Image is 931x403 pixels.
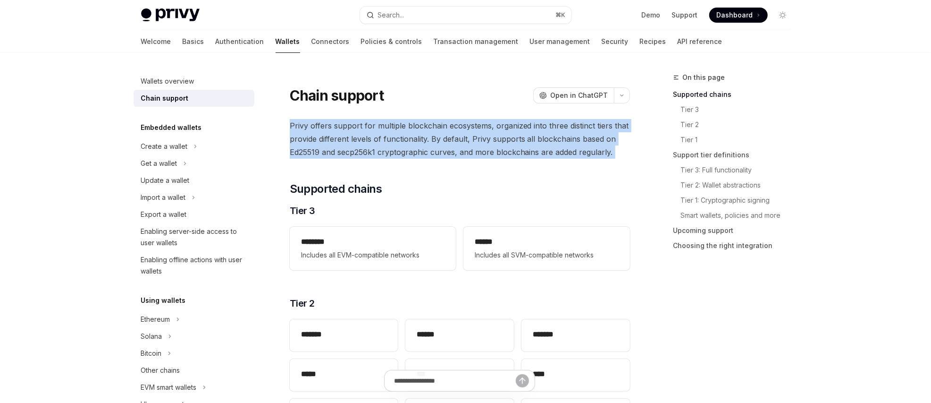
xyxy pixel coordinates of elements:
h1: Chain support [290,87,384,104]
h5: Using wallets [141,295,186,306]
div: Ethereum [141,314,170,325]
span: Tier 2 [290,297,315,310]
button: Import a wallet [134,189,254,206]
a: API reference [678,30,722,53]
div: Solana [141,331,162,342]
div: Export a wallet [141,209,187,220]
div: Get a wallet [141,158,177,169]
a: Smart wallets, policies and more [673,208,798,223]
span: Tier 3 [290,204,315,217]
a: Wallets overview [134,73,254,90]
a: Wallets [276,30,300,53]
a: Choosing the right integration [673,238,798,253]
button: EVM smart wallets [134,379,254,396]
div: Create a wallet [141,141,188,152]
a: Basics [183,30,204,53]
a: Authentication [216,30,264,53]
a: Upcoming support [673,223,798,238]
a: Tier 2: Wallet abstractions [673,178,798,193]
span: ⌘ K [556,11,566,19]
span: Privy offers support for multiple blockchain ecosystems, organized into three distinct tiers that... [290,119,630,159]
input: Ask a question... [394,370,516,391]
span: Open in ChatGPT [551,91,608,100]
a: Support tier definitions [673,147,798,163]
a: Update a wallet [134,172,254,189]
div: Search... [378,9,404,21]
span: Dashboard [717,10,753,20]
button: Open in ChatGPT [533,87,614,103]
a: Recipes [640,30,666,53]
a: Tier 3 [673,102,798,117]
span: Includes all SVM-compatible networks [475,249,618,261]
span: Supported chains [290,181,382,197]
a: Tier 2 [673,117,798,132]
a: User management [530,30,590,53]
div: Bitcoin [141,348,162,359]
div: Import a wallet [141,192,186,203]
div: Update a wallet [141,175,190,186]
a: Support [672,10,698,20]
a: Tier 1: Cryptographic signing [673,193,798,208]
a: Other chains [134,362,254,379]
a: Dashboard [709,8,768,23]
a: Welcome [141,30,171,53]
button: Create a wallet [134,138,254,155]
div: Enabling server-side access to user wallets [141,226,249,249]
a: Chain support [134,90,254,107]
button: Toggle dark mode [775,8,790,23]
button: Send message [516,374,529,387]
a: Tier 1 [673,132,798,147]
a: Tier 3: Full functionality [673,163,798,178]
a: Supported chains [673,87,798,102]
a: Enabling server-side access to user wallets [134,223,254,251]
button: Ethereum [134,311,254,328]
div: Chain support [141,93,189,104]
div: Other chains [141,365,180,376]
div: EVM smart wallets [141,382,197,393]
a: Security [602,30,629,53]
a: Connectors [311,30,350,53]
a: **** ***Includes all EVM-compatible networks [290,227,456,270]
div: Enabling offline actions with user wallets [141,254,249,277]
span: Includes all EVM-compatible networks [301,249,445,261]
a: Enabling offline actions with user wallets [134,251,254,280]
button: Search...⌘K [360,7,571,24]
img: light logo [141,9,200,22]
a: Transaction management [434,30,519,53]
a: **** *Includes all SVM-compatible networks [463,227,629,270]
span: On this page [683,72,725,83]
a: Policies & controls [361,30,422,53]
button: Solana [134,328,254,345]
button: Get a wallet [134,155,254,172]
h5: Embedded wallets [141,122,202,133]
a: Export a wallet [134,206,254,223]
a: Demo [642,10,661,20]
div: Wallets overview [141,76,194,87]
button: Bitcoin [134,345,254,362]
